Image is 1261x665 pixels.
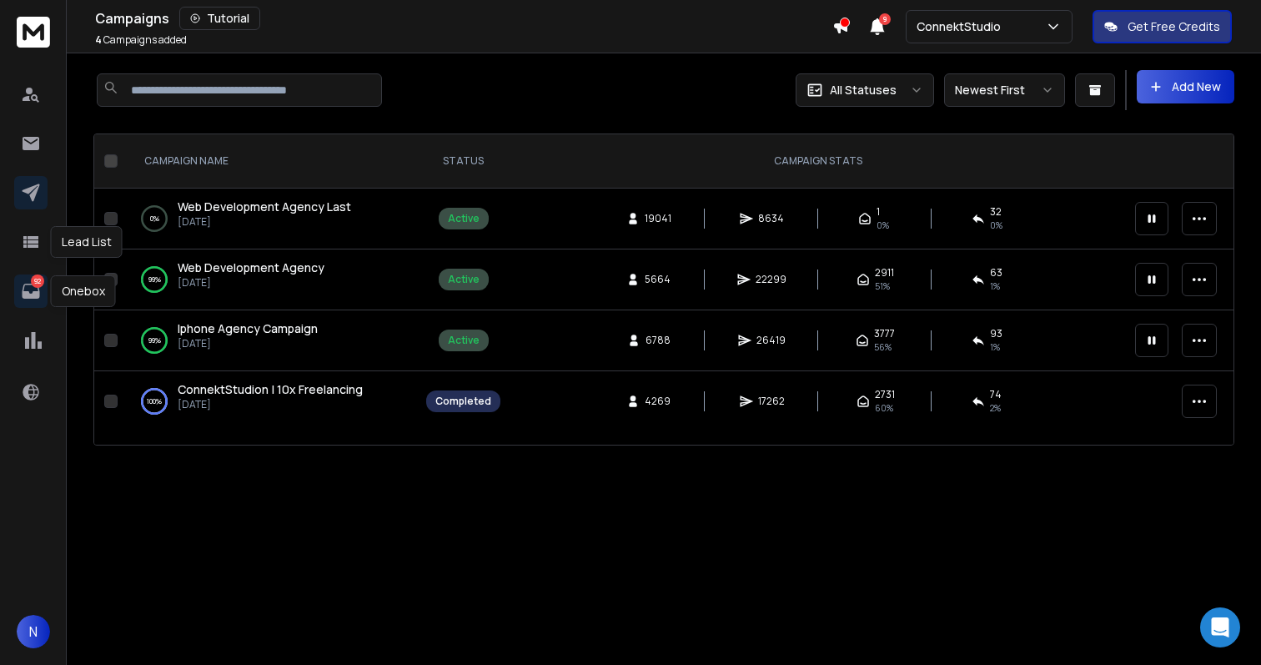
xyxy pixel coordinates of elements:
[14,275,48,308] a: 92
[124,249,416,310] td: 99%Web Development Agency[DATE]
[990,266,1002,280] span: 63
[178,320,318,337] a: Iphone Agency Campaign
[148,271,161,288] p: 99 %
[875,388,895,401] span: 2731
[990,219,1002,232] span: 0 %
[124,189,416,249] td: 0%Web Development Agency Last[DATE]
[178,199,351,214] span: Web Development Agency Last
[17,615,50,648] button: N
[150,210,159,227] p: 0 %
[178,259,324,275] span: Web Development Agency
[178,381,363,398] a: ConnektStudion | 10x Freelancing
[830,82,897,98] p: All Statuses
[95,33,102,47] span: 4
[95,33,187,47] p: Campaigns added
[178,276,324,290] p: [DATE]
[990,388,1002,401] span: 74
[1128,18,1220,35] p: Get Free Credits
[645,273,671,286] span: 5664
[875,401,893,415] span: 60 %
[1200,607,1240,647] div: Open Intercom Messenger
[178,381,363,397] span: ConnektStudion | 10x Freelancing
[95,7,832,30] div: Campaigns
[990,205,1002,219] span: 32
[1137,70,1234,103] button: Add New
[124,371,416,432] td: 100%ConnektStudion | 10x Freelancing[DATE]
[879,13,891,25] span: 9
[990,401,1001,415] span: 2 %
[51,275,116,307] div: Onebox
[917,18,1007,35] p: ConnektStudio
[645,212,671,225] span: 19041
[178,337,318,350] p: [DATE]
[645,395,671,408] span: 4269
[178,259,324,276] a: Web Development Agency
[646,334,671,347] span: 6788
[874,340,892,354] span: 56 %
[756,334,786,347] span: 26419
[990,327,1002,340] span: 93
[416,134,510,189] th: STATUS
[178,199,351,215] a: Web Development Agency Last
[124,310,416,371] td: 99%Iphone Agency Campaign[DATE]
[178,398,363,411] p: [DATE]
[758,212,784,225] span: 8634
[51,226,123,258] div: Lead List
[147,393,162,410] p: 100 %
[178,320,318,336] span: Iphone Agency Campaign
[756,273,786,286] span: 22299
[178,215,351,229] p: [DATE]
[990,340,1000,354] span: 1 %
[179,7,260,30] button: Tutorial
[124,134,416,189] th: CAMPAIGN NAME
[875,266,894,280] span: 2911
[435,395,491,408] div: Completed
[944,73,1065,107] button: Newest First
[877,205,880,219] span: 1
[448,334,480,347] div: Active
[31,275,44,288] p: 92
[448,273,480,286] div: Active
[990,280,1000,293] span: 1 %
[877,219,889,232] span: 0 %
[1093,10,1232,43] button: Get Free Credits
[448,212,480,225] div: Active
[875,280,890,293] span: 51 %
[874,327,895,340] span: 3777
[758,395,785,408] span: 17262
[148,332,161,349] p: 99 %
[510,134,1125,189] th: CAMPAIGN STATS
